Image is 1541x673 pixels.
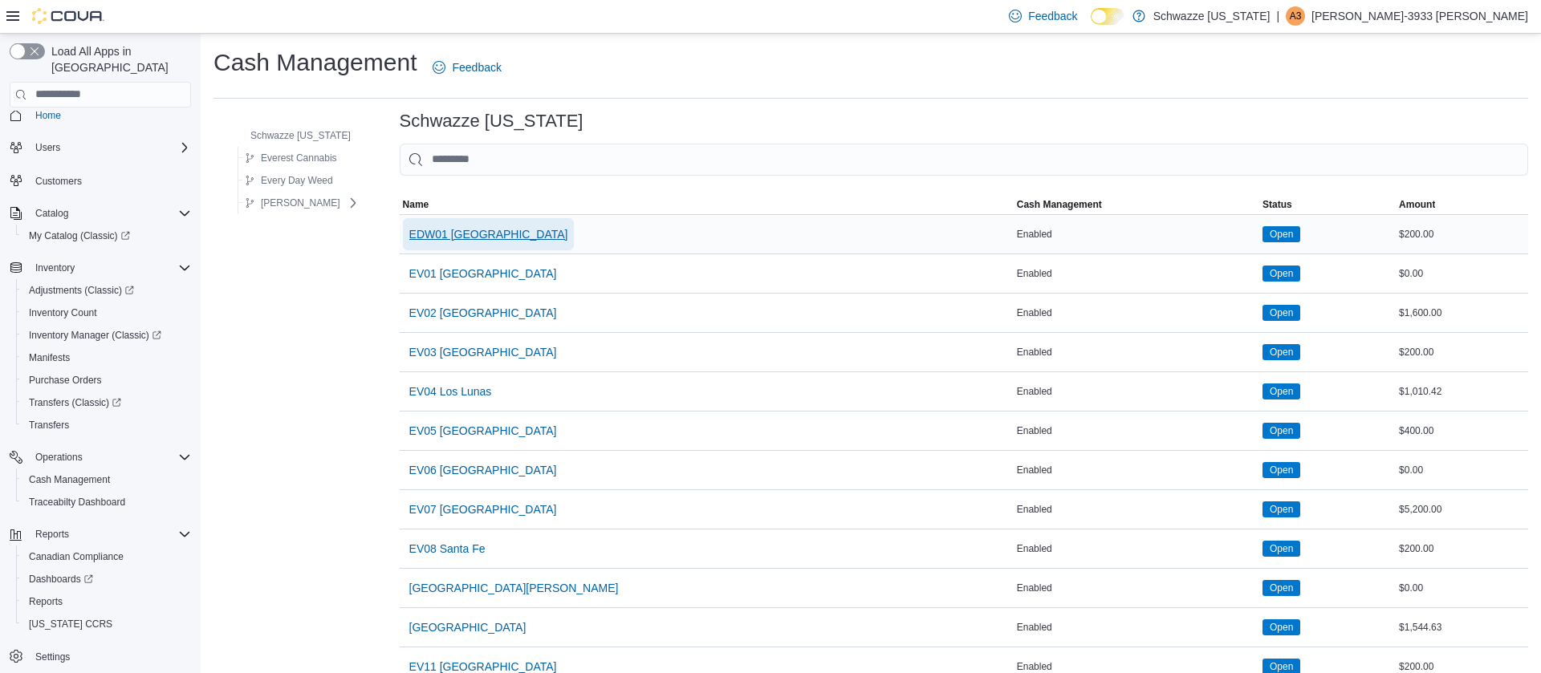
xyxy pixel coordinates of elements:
[1311,6,1528,26] p: [PERSON_NAME]-3933 [PERSON_NAME]
[1259,195,1396,214] button: Status
[1270,266,1293,281] span: Open
[45,43,191,75] span: Load All Apps in [GEOGRAPHIC_DATA]
[1396,264,1528,283] div: $0.00
[22,614,119,634] a: [US_STATE] CCRS
[35,207,68,220] span: Catalog
[32,8,104,24] img: Cova
[22,226,191,245] span: My Catalog (Classic)
[35,109,61,122] span: Home
[22,493,132,512] a: Traceabilty Dashboard
[35,141,60,154] span: Users
[29,647,191,667] span: Settings
[22,570,100,589] a: Dashboards
[29,595,63,608] span: Reports
[1396,225,1528,244] div: $200.00
[22,393,128,412] a: Transfers (Classic)
[403,375,498,407] button: EV04 Los Lunas
[29,138,67,157] button: Users
[1153,6,1271,26] p: Schwazze [US_STATE]
[29,525,75,544] button: Reports
[1014,382,1259,401] div: Enabled
[16,590,197,613] button: Reports
[403,218,575,250] button: EDW01 [GEOGRAPHIC_DATA]
[238,193,347,213] button: [PERSON_NAME]
[22,547,191,566] span: Canadian Compliance
[1014,618,1259,637] div: Enabled
[3,523,197,545] button: Reports
[16,302,197,324] button: Inventory Count
[1396,460,1528,480] div: $0.00
[1014,343,1259,362] div: Enabled
[35,175,82,188] span: Customers
[16,613,197,635] button: [US_STATE] CCRS
[426,51,507,83] a: Feedback
[35,451,83,464] span: Operations
[22,493,191,512] span: Traceabilty Dashboard
[35,528,69,541] span: Reports
[1270,306,1293,320] span: Open
[1270,463,1293,477] span: Open
[403,198,429,211] span: Name
[29,396,121,409] span: Transfers (Classic)
[1270,424,1293,438] span: Open
[403,297,563,329] button: EV02 [GEOGRAPHIC_DATA]
[1270,581,1293,595] span: Open
[35,261,75,274] span: Inventory
[400,144,1528,176] input: This is a search bar. As you type, the results lower in the page will automatically filter.
[29,419,69,432] span: Transfers
[1396,195,1528,214] button: Amount
[29,618,112,630] span: [US_STATE] CCRS
[29,258,191,278] span: Inventory
[250,129,351,142] span: Schwazze [US_STATE]
[1262,305,1300,321] span: Open
[1014,303,1259,322] div: Enabled
[1028,8,1077,24] span: Feedback
[1396,539,1528,558] div: $200.00
[403,415,563,447] button: EV05 [GEOGRAPHIC_DATA]
[1262,266,1300,282] span: Open
[452,59,501,75] span: Feedback
[1262,541,1300,557] span: Open
[29,525,191,544] span: Reports
[3,446,197,468] button: Operations
[403,533,492,565] button: EV08 Santa Fe
[1270,345,1293,359] span: Open
[29,647,76,667] a: Settings
[16,279,197,302] a: Adjustments (Classic)
[29,284,134,297] span: Adjustments (Classic)
[1396,382,1528,401] div: $1,010.42
[29,306,97,319] span: Inventory Count
[238,171,340,190] button: Every Day Weed
[1262,462,1300,478] span: Open
[213,47,417,79] h1: Cash Management
[1014,578,1259,598] div: Enabled
[16,324,197,347] a: Inventory Manager (Classic)
[29,473,110,486] span: Cash Management
[29,106,67,125] a: Home
[22,547,130,566] a: Canadian Compliance
[228,126,357,145] button: Schwazze [US_STATE]
[35,651,70,663] span: Settings
[1270,502,1293,517] span: Open
[1014,421,1259,440] div: Enabled
[409,619,527,635] span: [GEOGRAPHIC_DATA]
[1262,423,1300,439] span: Open
[1270,384,1293,399] span: Open
[22,303,191,322] span: Inventory Count
[22,570,191,589] span: Dashboards
[16,369,197,391] button: Purchase Orders
[22,281,191,300] span: Adjustments (Classic)
[16,225,197,247] a: My Catalog (Classic)
[22,470,116,489] a: Cash Management
[1262,344,1300,360] span: Open
[238,148,344,168] button: Everest Cannabis
[1286,6,1305,26] div: Ashley-3933 Oakes
[29,448,191,467] span: Operations
[1396,303,1528,322] div: $1,600.00
[1396,618,1528,637] div: $1,544.63
[29,204,75,223] button: Catalog
[1270,541,1293,556] span: Open
[29,351,70,364] span: Manifests
[1396,500,1528,519] div: $5,200.00
[22,281,140,300] a: Adjustments (Classic)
